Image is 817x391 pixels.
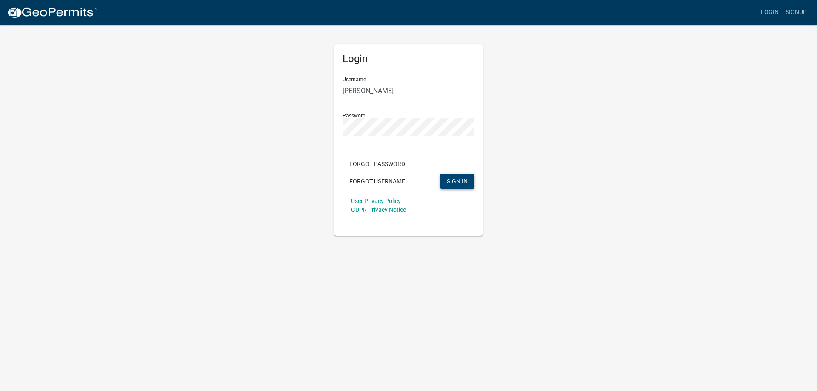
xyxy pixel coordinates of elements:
[447,177,468,184] span: SIGN IN
[351,197,401,204] a: User Privacy Policy
[757,4,782,20] a: Login
[440,174,474,189] button: SIGN IN
[351,206,406,213] a: GDPR Privacy Notice
[343,156,412,171] button: Forgot Password
[343,174,412,189] button: Forgot Username
[343,53,474,65] h5: Login
[782,4,810,20] a: Signup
